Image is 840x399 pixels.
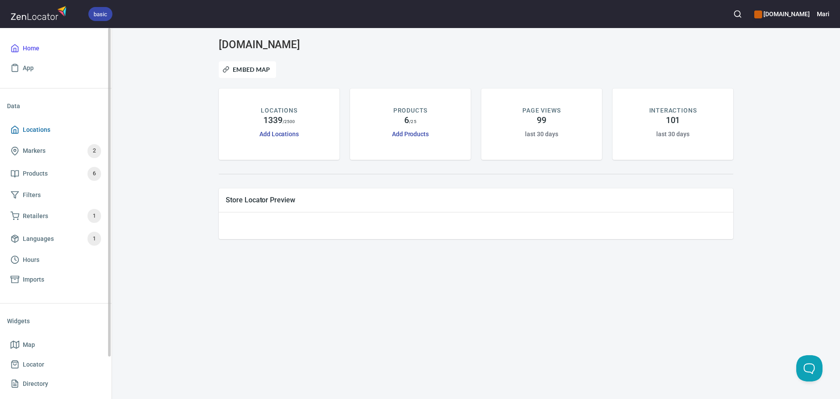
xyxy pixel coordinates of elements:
span: 6 [87,169,101,179]
a: App [7,58,105,78]
h4: 6 [404,115,409,126]
p: PRODUCTS [393,106,428,115]
p: / 2500 [283,118,295,125]
h6: [DOMAIN_NAME] [754,9,810,19]
button: Search [728,4,747,24]
button: Embed Map [219,61,276,78]
span: Filters [23,190,41,201]
span: Map [23,339,35,350]
p: PAGE VIEWS [522,106,560,115]
a: Directory [7,374,105,394]
span: basic [88,10,112,19]
span: Markers [23,145,45,156]
h6: Mari [817,9,829,19]
span: Embed Map [224,64,270,75]
p: / 25 [409,118,416,125]
span: 1 [87,211,101,221]
a: Add Products [392,131,429,138]
span: App [23,63,34,74]
a: Products6 [7,162,105,185]
a: Hours [7,250,105,270]
h6: last 30 days [525,129,558,139]
a: Markers2 [7,140,105,162]
a: Locations [7,120,105,140]
a: Map [7,335,105,355]
span: Home [23,43,39,54]
h6: last 30 days [656,129,689,139]
img: zenlocator [10,4,69,22]
h4: 1339 [263,115,283,126]
h3: [DOMAIN_NAME] [219,39,383,51]
p: INTERACTIONS [649,106,697,115]
span: 1 [87,234,101,244]
span: Directory [23,378,48,389]
span: Store Locator Preview [226,195,726,205]
a: Home [7,39,105,58]
span: Retailers [23,211,48,222]
button: color-CE600E [754,11,762,18]
span: 2 [87,146,101,156]
span: Locator [23,359,44,370]
p: LOCATIONS [261,106,297,115]
a: Filters [7,185,105,205]
span: Hours [23,254,39,265]
a: Languages1 [7,227,105,250]
a: Add Locations [259,131,299,138]
div: Manage your apps [754,4,810,24]
a: Retailers1 [7,205,105,227]
span: Locations [23,124,50,135]
li: Widgets [7,311,105,332]
span: Languages [23,233,54,244]
iframe: Help Scout Beacon - Open [796,355,822,381]
div: basic [88,7,112,21]
a: Imports [7,270,105,290]
button: Mari [817,4,829,24]
h4: 101 [666,115,680,126]
span: Imports [23,274,44,285]
a: Locator [7,355,105,374]
li: Data [7,95,105,117]
h4: 99 [537,115,546,126]
span: Products [23,168,48,179]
